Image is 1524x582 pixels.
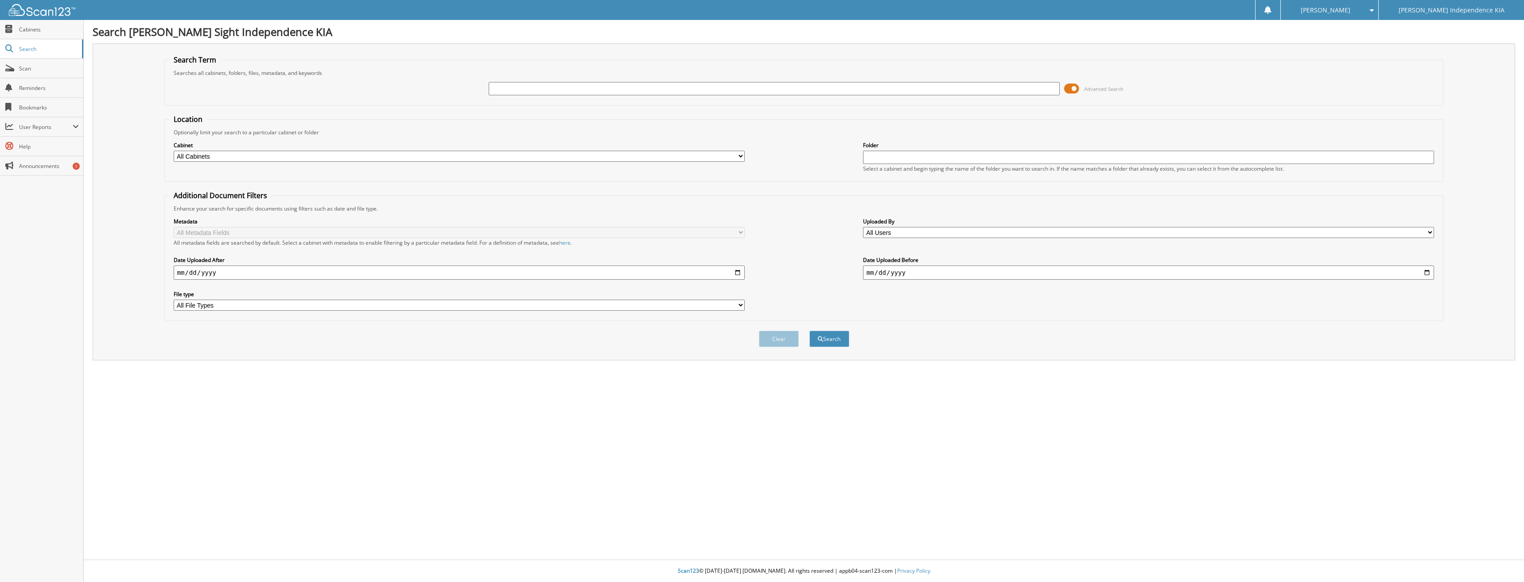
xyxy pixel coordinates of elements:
[93,24,1515,39] h1: Search [PERSON_NAME] Sight Independence KIA
[169,191,272,200] legend: Additional Document Filters
[84,560,1524,582] div: © [DATE]-[DATE] [DOMAIN_NAME]. All rights reserved | appb04-scan123-com |
[1399,8,1505,13] span: [PERSON_NAME] Independence KIA
[174,290,745,298] label: File type
[1301,8,1350,13] span: [PERSON_NAME]
[19,162,79,170] span: Announcements
[19,143,79,150] span: Help
[809,331,849,347] button: Search
[863,141,1435,149] label: Folder
[19,104,79,111] span: Bookmarks
[19,84,79,92] span: Reminders
[863,256,1435,264] label: Date Uploaded Before
[174,266,745,280] input: start
[9,4,75,16] img: scan123-logo-white.svg
[559,239,571,246] a: here
[19,26,79,33] span: Cabinets
[169,55,221,65] legend: Search Term
[678,567,699,574] span: Scan123
[169,114,207,124] legend: Location
[1084,86,1124,92] span: Advanced Search
[169,205,1439,212] div: Enhance your search for specific documents using filters such as date and file type.
[19,65,79,72] span: Scan
[759,331,799,347] button: Clear
[169,69,1439,77] div: Searches all cabinets, folders, files, metadata, and keywords
[19,123,73,131] span: User Reports
[174,141,745,149] label: Cabinet
[863,218,1435,225] label: Uploaded By
[174,256,745,264] label: Date Uploaded After
[174,239,745,246] div: All metadata fields are searched by default. Select a cabinet with metadata to enable filtering b...
[863,165,1435,172] div: Select a cabinet and begin typing the name of the folder you want to search in. If the name match...
[863,266,1435,280] input: end
[19,45,78,53] span: Search
[897,567,930,574] a: Privacy Policy
[174,218,745,225] label: Metadata
[169,129,1439,136] div: Optionally limit your search to a particular cabinet or folder
[73,163,80,170] div: 1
